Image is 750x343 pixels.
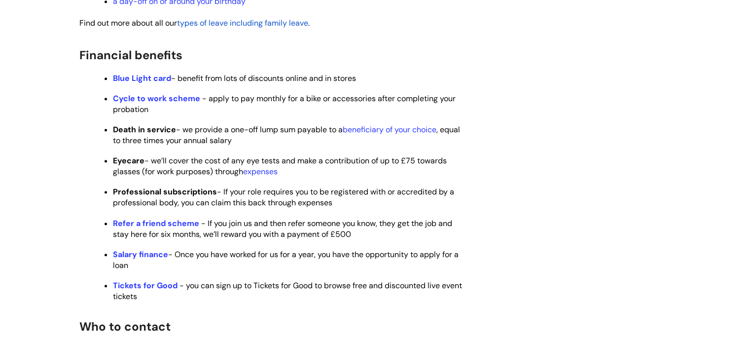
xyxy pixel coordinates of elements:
[79,47,182,63] span: Financial benefits
[113,249,459,270] span: - Once you have worked for us for a year, you have the opportunity to apply for a loan
[113,124,460,146] span: - we provide a one-off lump sum payable to a , equal to three times your annual salary
[177,18,308,28] a: types of leave including family leave
[113,218,452,239] span: - If you join us and then refer someone you know, they get the job and stay here for six months, ...
[113,155,144,166] strong: Eyecare
[243,166,278,177] a: expenses
[79,18,310,28] span: .
[113,93,200,104] a: Cycle to work scheme
[113,73,171,83] a: Blue Light card
[113,218,199,229] a: Refer a friend scheme
[113,93,456,114] span: - apply to pay monthly for a bike or accessories after completing your probation
[113,155,447,177] span: - we’ll cover the cost of any eye tests and make a contribution of up to £75 towards glasses (for...
[113,124,176,135] strong: Death in service
[113,187,217,197] strong: Professional subscriptions
[79,319,171,334] span: Who to contact
[79,18,177,28] span: Find out more about all our
[113,280,462,302] span: - you can sign up to Tickets for Good to browse free and discounted live event tickets
[113,73,356,83] span: - benefit from lots of discounts online and in stores
[343,124,436,135] a: beneficiary of your choice
[113,280,178,291] a: Tickets for Good
[113,187,454,208] span: - If your role requires you to be registered with or accredited by a professional body, you can c...
[113,249,168,260] a: Salary finance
